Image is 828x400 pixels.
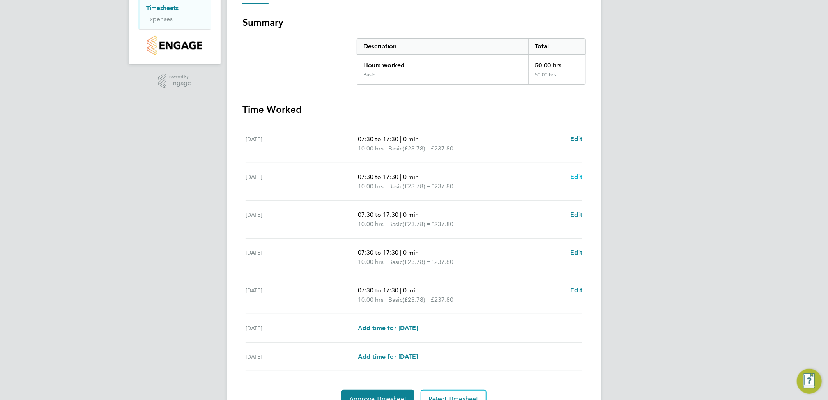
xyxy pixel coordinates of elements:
[570,172,582,182] a: Edit
[400,211,402,218] span: |
[570,287,582,294] span: Edit
[246,172,358,191] div: [DATE]
[358,324,418,333] a: Add time for [DATE]
[431,220,453,228] span: £237.80
[403,173,419,181] span: 0 min
[358,145,384,152] span: 10.00 hrs
[358,211,398,218] span: 07:30 to 17:30
[357,55,528,72] div: Hours worked
[158,74,191,88] a: Powered byEngage
[570,210,582,219] a: Edit
[358,296,384,303] span: 10.00 hrs
[358,220,384,228] span: 10.00 hrs
[403,145,431,152] span: (£23.78) =
[388,295,403,304] span: Basic
[431,296,453,303] span: £237.80
[528,72,585,84] div: 50.00 hrs
[570,135,582,144] a: Edit
[358,173,398,181] span: 07:30 to 17:30
[570,248,582,257] a: Edit
[358,352,418,361] a: Add time for [DATE]
[797,369,822,394] button: Engage Resource Center
[431,182,453,190] span: £237.80
[400,135,402,143] span: |
[403,287,419,294] span: 0 min
[358,287,398,294] span: 07:30 to 17:30
[358,182,384,190] span: 10.00 hrs
[528,55,585,72] div: 50.00 hrs
[147,36,202,55] img: countryside-properties-logo-retina.png
[246,248,358,267] div: [DATE]
[385,220,387,228] span: |
[246,135,358,153] div: [DATE]
[403,135,419,143] span: 0 min
[246,324,358,333] div: [DATE]
[403,211,419,218] span: 0 min
[358,353,418,360] span: Add time for [DATE]
[570,135,582,143] span: Edit
[403,220,431,228] span: (£23.78) =
[528,39,585,54] div: Total
[358,249,398,256] span: 07:30 to 17:30
[246,352,358,361] div: [DATE]
[403,182,431,190] span: (£23.78) =
[570,173,582,181] span: Edit
[570,211,582,218] span: Edit
[242,103,586,116] h3: Time Worked
[242,16,586,29] h3: Summary
[146,15,173,23] a: Expenses
[385,296,387,303] span: |
[385,258,387,265] span: |
[358,135,398,143] span: 07:30 to 17:30
[388,257,403,267] span: Basic
[570,286,582,295] a: Edit
[400,249,402,256] span: |
[357,38,586,85] div: Summary
[403,258,431,265] span: (£23.78) =
[400,173,402,181] span: |
[388,144,403,153] span: Basic
[169,74,191,80] span: Powered by
[385,182,387,190] span: |
[385,145,387,152] span: |
[400,287,402,294] span: |
[358,324,418,332] span: Add time for [DATE]
[138,36,211,55] a: Go to home page
[431,258,453,265] span: £237.80
[388,182,403,191] span: Basic
[146,4,179,12] a: Timesheets
[570,249,582,256] span: Edit
[403,296,431,303] span: (£23.78) =
[388,219,403,229] span: Basic
[246,210,358,229] div: [DATE]
[358,258,384,265] span: 10.00 hrs
[169,80,191,87] span: Engage
[357,39,528,54] div: Description
[431,145,453,152] span: £237.80
[246,286,358,304] div: [DATE]
[363,72,375,78] div: Basic
[403,249,419,256] span: 0 min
